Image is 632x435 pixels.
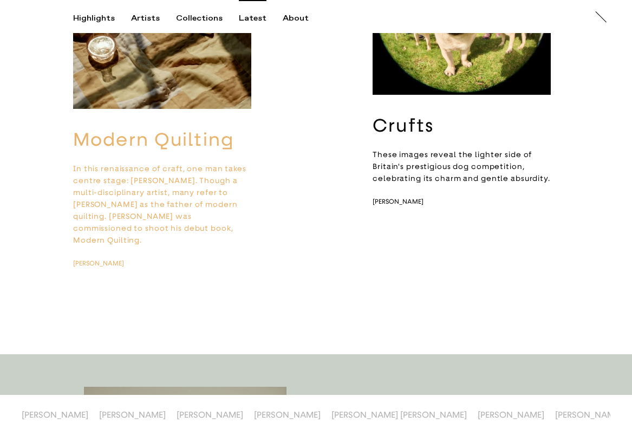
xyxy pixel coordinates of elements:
[373,198,423,205] span: [PERSON_NAME]
[283,14,309,23] div: About
[73,259,142,268] a: [PERSON_NAME]
[331,410,467,420] a: [PERSON_NAME] [PERSON_NAME]
[373,148,551,184] p: These images reveal the lighter side of Britain's prestigious dog competition, celebrating its ch...
[131,14,176,23] button: Artists
[373,197,442,206] a: [PERSON_NAME]
[22,410,88,420] a: [PERSON_NAME]
[73,259,124,267] span: [PERSON_NAME]
[73,163,251,246] p: In this renaissance of craft, one man takes centre stage: [PERSON_NAME]. Though a multi-disciplin...
[478,410,544,420] a: [PERSON_NAME]
[239,14,283,23] button: Latest
[254,410,321,420] a: [PERSON_NAME]
[176,14,223,23] div: Collections
[177,410,243,420] a: [PERSON_NAME]
[239,14,266,23] div: Latest
[283,14,325,23] button: About
[73,14,115,23] div: Highlights
[131,14,160,23] div: Artists
[99,410,166,420] a: [PERSON_NAME]
[73,14,131,23] button: Highlights
[73,128,251,151] h3: Modern Quilting
[555,410,622,420] a: [PERSON_NAME]
[373,114,551,137] h3: Crufts
[176,14,239,23] button: Collections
